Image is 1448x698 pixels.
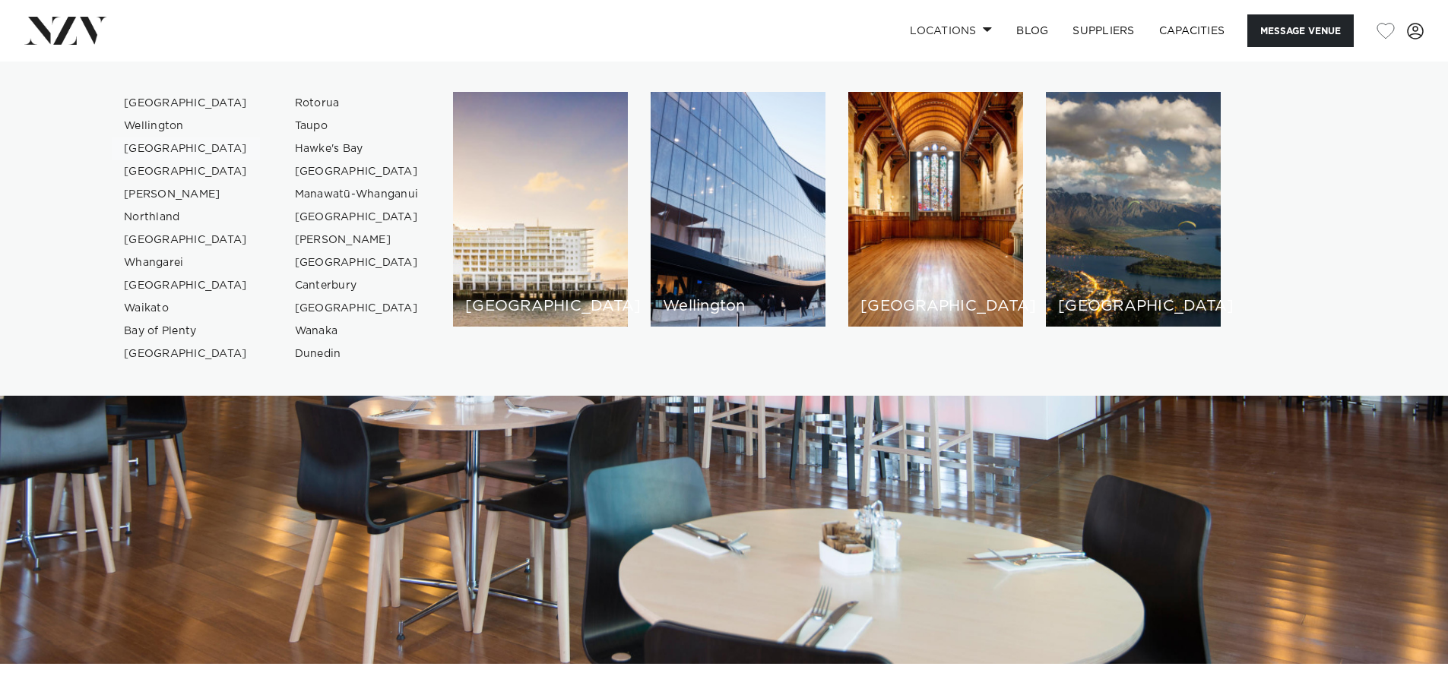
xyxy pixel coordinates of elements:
a: Rotorua [283,92,431,115]
a: [GEOGRAPHIC_DATA] [112,274,260,297]
a: [PERSON_NAME] [283,229,431,251]
a: Locations [898,14,1004,47]
a: BLOG [1004,14,1060,47]
a: Taupo [283,115,431,137]
a: Dunedin [283,343,431,365]
a: Christchurch venues [GEOGRAPHIC_DATA] [848,92,1023,327]
a: [GEOGRAPHIC_DATA] [283,206,431,229]
h6: [GEOGRAPHIC_DATA] [1058,298,1209,314]
a: [GEOGRAPHIC_DATA] [283,160,431,183]
a: Hawke's Bay [283,137,431,160]
a: Bay of Plenty [112,320,260,343]
a: [GEOGRAPHIC_DATA] [283,297,431,320]
a: [GEOGRAPHIC_DATA] [112,160,260,183]
a: Queenstown venues [GEOGRAPHIC_DATA] [1046,92,1221,327]
a: [GEOGRAPHIC_DATA] [112,92,260,115]
a: [GEOGRAPHIC_DATA] [112,137,260,160]
a: [GEOGRAPHIC_DATA] [112,343,260,365]
a: Capacities [1147,14,1237,47]
a: Wellington venues Wellington [651,92,825,327]
a: Whangarei [112,251,260,274]
h6: Wellington [663,298,813,314]
h6: [GEOGRAPHIC_DATA] [860,298,1011,314]
a: [PERSON_NAME] [112,183,260,206]
button: Message Venue [1247,14,1354,47]
a: Wanaka [283,320,431,343]
a: Wellington [112,115,260,137]
h6: [GEOGRAPHIC_DATA] [465,298,616,314]
a: Northland [112,206,260,229]
a: [GEOGRAPHIC_DATA] [283,251,431,274]
a: SUPPLIERS [1060,14,1146,47]
a: Auckland venues [GEOGRAPHIC_DATA] [453,92,628,327]
img: nzv-logo.png [24,17,107,44]
a: Canterbury [283,274,431,297]
a: Manawatū-Whanganui [283,183,431,206]
a: [GEOGRAPHIC_DATA] [112,229,260,251]
a: Waikato [112,297,260,320]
